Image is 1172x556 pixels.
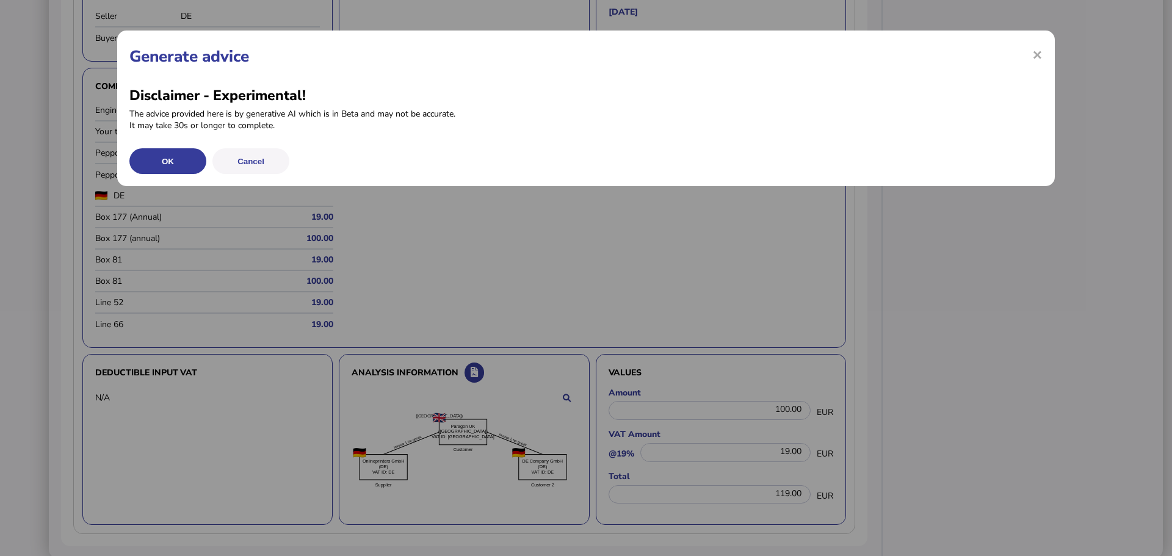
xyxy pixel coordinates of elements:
h1: Generate advice [129,46,1043,67]
span: × [1032,43,1043,66]
div: It may take 30s or longer to complete. [129,120,1043,131]
button: OK [129,148,206,174]
div: The advice provided here is by generative AI which is in Beta and may not be accurate. [129,108,1043,120]
button: Cancel [212,148,289,174]
h2: Disclaimer - Experimental! [129,86,1043,105]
